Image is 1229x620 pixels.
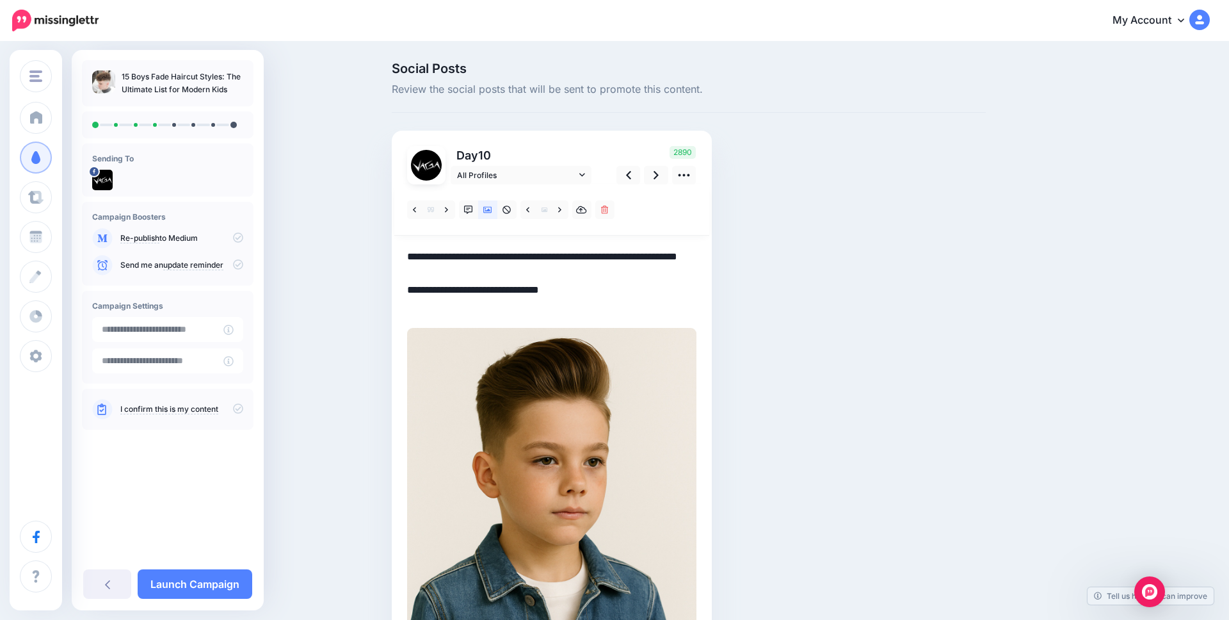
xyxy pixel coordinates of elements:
span: 10 [478,149,491,162]
span: Social Posts [392,62,986,75]
p: Day [451,146,593,165]
img: 301002870_482976193836566_7687576949956107089_n-bsa150302.jpg [92,170,113,190]
img: menu.png [29,70,42,82]
a: Tell us how we can improve [1088,587,1214,605]
h4: Campaign Settings [92,301,243,311]
span: 2890 [670,146,696,159]
div: Open Intercom Messenger [1134,576,1165,607]
a: All Profiles [451,166,591,184]
a: update reminder [163,260,223,270]
span: All Profiles [457,168,576,182]
a: I confirm this is my content [120,404,218,414]
p: Send me an [120,259,243,271]
img: 457d26a2658a107cc082b5d0c7adcc18_thumb.jpg [92,70,115,94]
a: Re-publish [120,233,159,243]
h4: Sending To [92,154,243,163]
a: My Account [1100,5,1210,37]
h4: Campaign Boosters [92,212,243,222]
p: to Medium [120,232,243,244]
img: Missinglettr [12,10,99,31]
span: Review the social posts that will be sent to promote this content. [392,81,986,98]
p: 15 Boys Fade Haircut Styles: The Ultimate List for Modern Kids [122,70,243,96]
img: 301002870_482976193836566_7687576949956107089_n-bsa150302.jpg [411,150,442,181]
